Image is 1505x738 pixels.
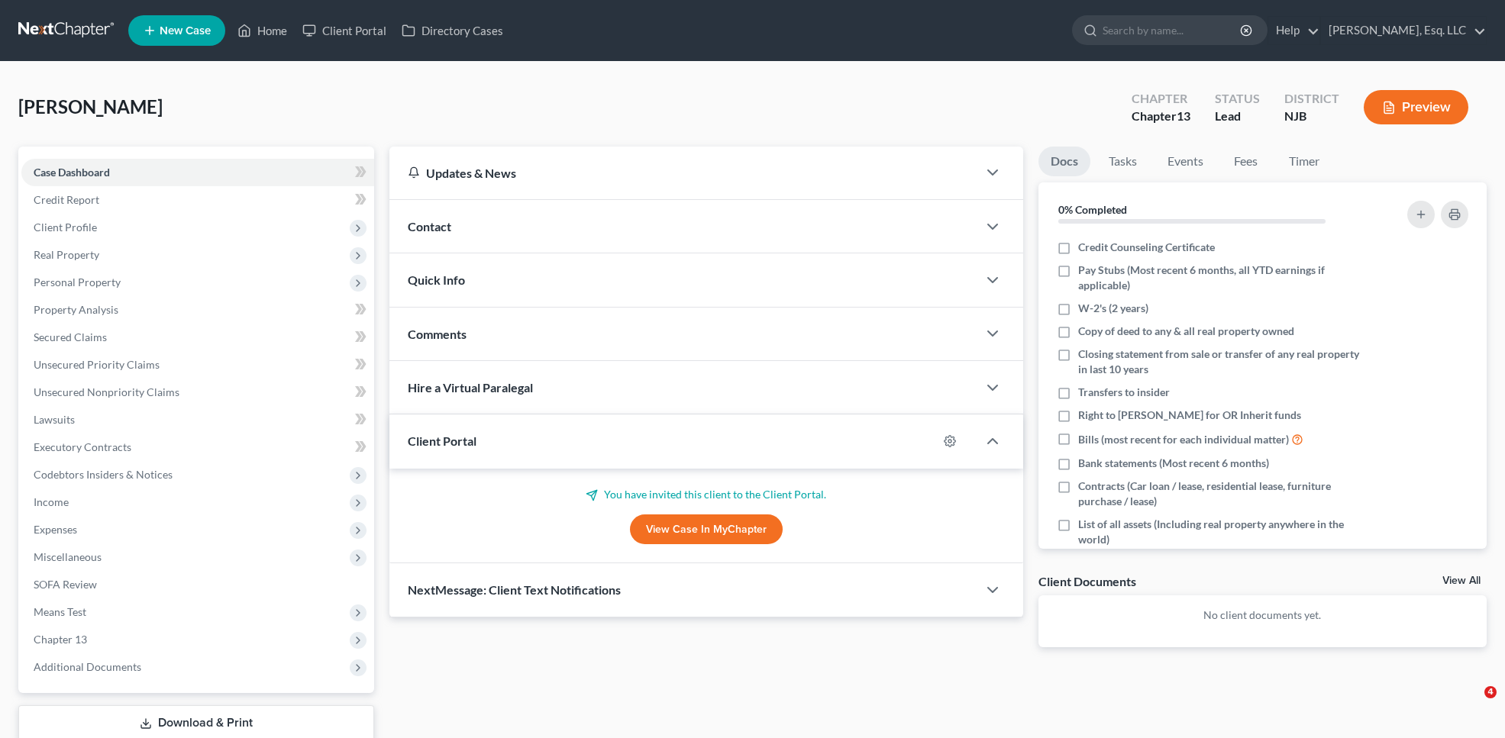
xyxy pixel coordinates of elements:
[34,550,102,563] span: Miscellaneous
[1051,607,1474,623] p: No client documents yet.
[21,406,374,433] a: Lawsuits
[230,17,295,44] a: Home
[1078,324,1294,339] span: Copy of deed to any & all real property owned
[21,324,374,351] a: Secured Claims
[1132,90,1190,108] div: Chapter
[34,330,107,343] span: Secured Claims
[34,660,141,673] span: Additional Documents
[34,468,173,481] span: Codebtors Insiders & Notices
[1038,573,1136,589] div: Client Documents
[1155,147,1216,176] a: Events
[34,303,118,316] span: Property Analysis
[1268,17,1319,44] a: Help
[34,523,77,536] span: Expenses
[1215,108,1260,125] div: Lead
[1284,90,1339,108] div: District
[1132,108,1190,125] div: Chapter
[1177,108,1190,123] span: 13
[160,25,211,37] span: New Case
[394,17,511,44] a: Directory Cases
[34,605,86,618] span: Means Test
[34,166,110,179] span: Case Dashboard
[630,514,783,545] a: View Case in MyChapter
[408,165,959,181] div: Updates & News
[1058,203,1127,216] strong: 0% Completed
[1078,517,1361,547] span: List of all assets (Including real property anywhere in the world)
[1078,346,1361,377] span: Closing statement from sale or transfer of any real property in last 10 years
[408,219,451,234] span: Contact
[34,358,160,371] span: Unsecured Priority Claims
[21,159,374,186] a: Case Dashboard
[1038,147,1090,176] a: Docs
[295,17,394,44] a: Client Portal
[1096,147,1149,176] a: Tasks
[1222,147,1271,176] a: Fees
[21,351,374,379] a: Unsecured Priority Claims
[34,413,75,426] span: Lawsuits
[1078,240,1215,255] span: Credit Counseling Certificate
[1078,408,1301,423] span: Right to [PERSON_NAME] for OR Inherit funds
[21,571,374,598] a: SOFA Review
[1078,479,1361,509] span: Contracts (Car loan / lease, residential lease, furniture purchase / lease)
[1277,147,1332,176] a: Timer
[408,327,467,341] span: Comments
[1078,456,1269,471] span: Bank statements (Most recent 6 months)
[21,186,374,214] a: Credit Report
[1078,301,1148,316] span: W-2's (2 years)
[1284,108,1339,125] div: NJB
[408,433,476,448] span: Client Portal
[1453,686,1490,723] iframe: Intercom live chat
[34,276,121,288] span: Personal Property
[34,221,97,234] span: Client Profile
[408,582,621,597] span: NextMessage: Client Text Notifications
[34,440,131,453] span: Executory Contracts
[1215,90,1260,108] div: Status
[18,95,163,118] span: [PERSON_NAME]
[34,248,99,261] span: Real Property
[34,578,97,591] span: SOFA Review
[1078,385,1170,400] span: Transfers to insider
[34,385,179,398] span: Unsecured Nonpriority Claims
[1103,16,1242,44] input: Search by name...
[1484,686,1497,698] span: 4
[408,487,1005,502] p: You have invited this client to the Client Portal.
[21,433,374,461] a: Executory Contracts
[1078,432,1289,447] span: Bills (most recent for each individual matter)
[34,633,87,646] span: Chapter 13
[34,193,99,206] span: Credit Report
[1078,263,1361,293] span: Pay Stubs (Most recent 6 months, all YTD earnings if applicable)
[1321,17,1486,44] a: [PERSON_NAME], Esq. LLC
[1442,575,1481,586] a: View All
[408,380,533,395] span: Hire a Virtual Paralegal
[21,296,374,324] a: Property Analysis
[34,495,69,508] span: Income
[408,272,465,287] span: Quick Info
[1364,90,1468,124] button: Preview
[21,379,374,406] a: Unsecured Nonpriority Claims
